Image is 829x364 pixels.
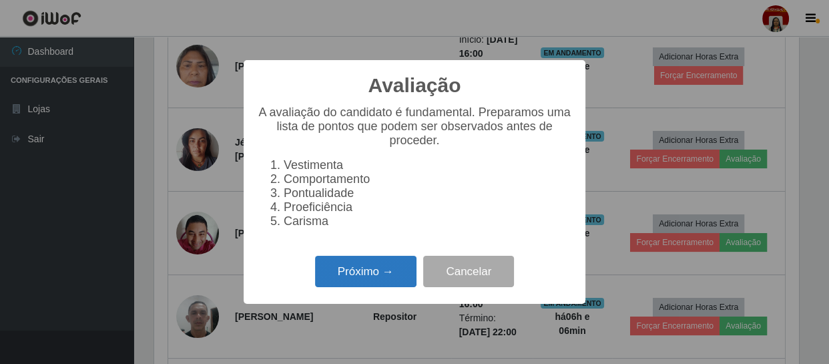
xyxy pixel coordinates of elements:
button: Próximo → [315,256,417,287]
h2: Avaliação [368,73,461,98]
li: Comportamento [284,172,572,186]
li: Carisma [284,214,572,228]
li: Vestimenta [284,158,572,172]
button: Cancelar [423,256,514,287]
p: A avaliação do candidato é fundamental. Preparamos uma lista de pontos que podem ser observados a... [257,106,572,148]
li: Pontualidade [284,186,572,200]
li: Proeficiência [284,200,572,214]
